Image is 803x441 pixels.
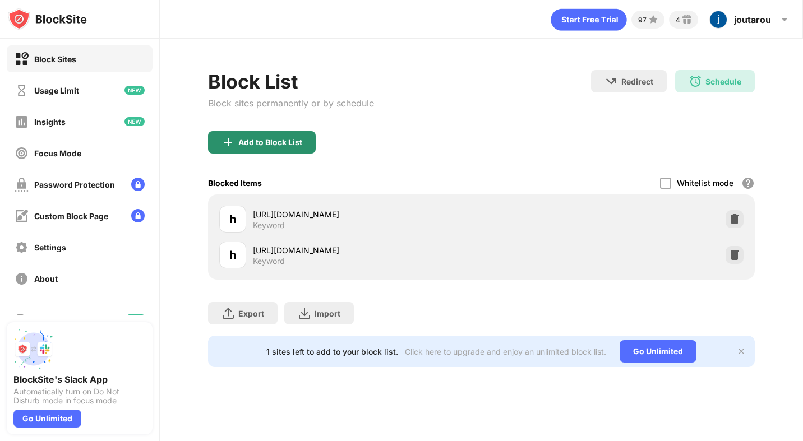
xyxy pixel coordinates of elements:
[676,16,680,24] div: 4
[13,313,27,326] img: blocking-icon.svg
[13,387,146,405] div: Automatically turn on Do Not Disturb mode in focus mode
[208,178,262,188] div: Blocked Items
[208,70,374,93] div: Block List
[15,240,29,254] img: settings-off.svg
[638,16,647,24] div: 97
[405,347,606,356] div: Click here to upgrade and enjoy an unlimited block list.
[734,14,771,25] div: joutarou
[705,77,741,86] div: Schedule
[15,83,29,98] img: time-usage-off.svg
[620,340,696,363] div: Go Unlimited
[266,347,398,356] div: 1 sites left to add to your block list.
[709,11,727,29] img: ACg8ocKAIInAjWG2GtzckLqlBNOfjQ0HTt5s_3sXi8p0L6i8peExOg=s96-c
[208,98,374,109] div: Block sites permanently or by schedule
[34,274,58,284] div: About
[34,117,66,127] div: Insights
[238,309,264,318] div: Export
[15,146,29,160] img: focus-off.svg
[253,208,482,220] div: [URL][DOMAIN_NAME]
[34,180,115,189] div: Password Protection
[8,8,87,30] img: logo-blocksite.svg
[34,148,81,158] div: Focus Mode
[647,13,660,26] img: points-small.svg
[238,138,302,147] div: Add to Block List
[13,374,146,385] div: BlockSite's Slack App
[229,247,236,263] div: h
[34,54,76,64] div: Block Sites
[253,244,482,256] div: [URL][DOMAIN_NAME]
[131,178,145,191] img: lock-menu.svg
[253,256,285,266] div: Keyword
[34,211,108,221] div: Custom Block Page
[551,8,627,31] div: animation
[229,211,236,228] div: h
[13,329,54,369] img: push-slack.svg
[131,209,145,222] img: lock-menu.svg
[15,209,29,223] img: customize-block-page-off.svg
[677,178,733,188] div: Whitelist mode
[315,309,340,318] div: Import
[124,86,145,95] img: new-icon.svg
[737,347,746,356] img: x-button.svg
[253,220,285,230] div: Keyword
[621,77,653,86] div: Redirect
[34,243,66,252] div: Settings
[124,117,145,126] img: new-icon.svg
[13,410,81,428] div: Go Unlimited
[15,272,29,286] img: about-off.svg
[15,115,29,129] img: insights-off.svg
[15,178,29,192] img: password-protection-off.svg
[34,86,79,95] div: Usage Limit
[15,52,29,66] img: block-on.svg
[680,13,694,26] img: reward-small.svg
